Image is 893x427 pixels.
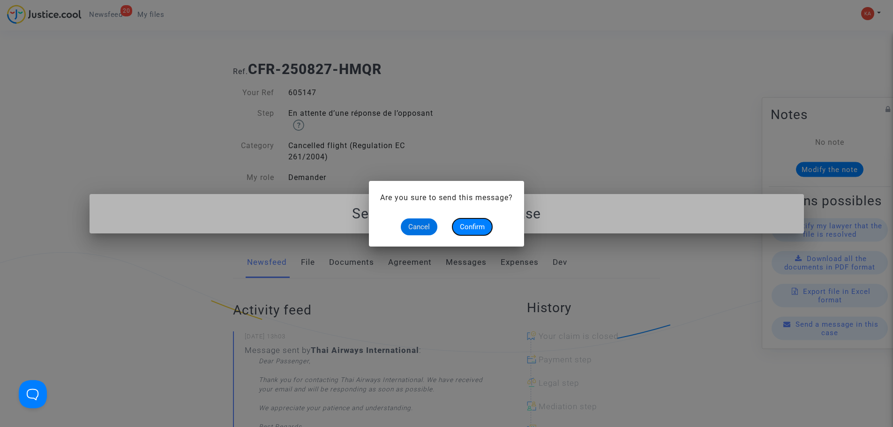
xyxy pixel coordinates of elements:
[401,218,437,235] button: Cancel
[408,223,430,231] span: Cancel
[452,218,492,235] button: Confirm
[19,380,47,408] iframe: Help Scout Beacon - Open
[460,223,485,231] span: Confirm
[380,193,513,202] span: Are you sure to send this message?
